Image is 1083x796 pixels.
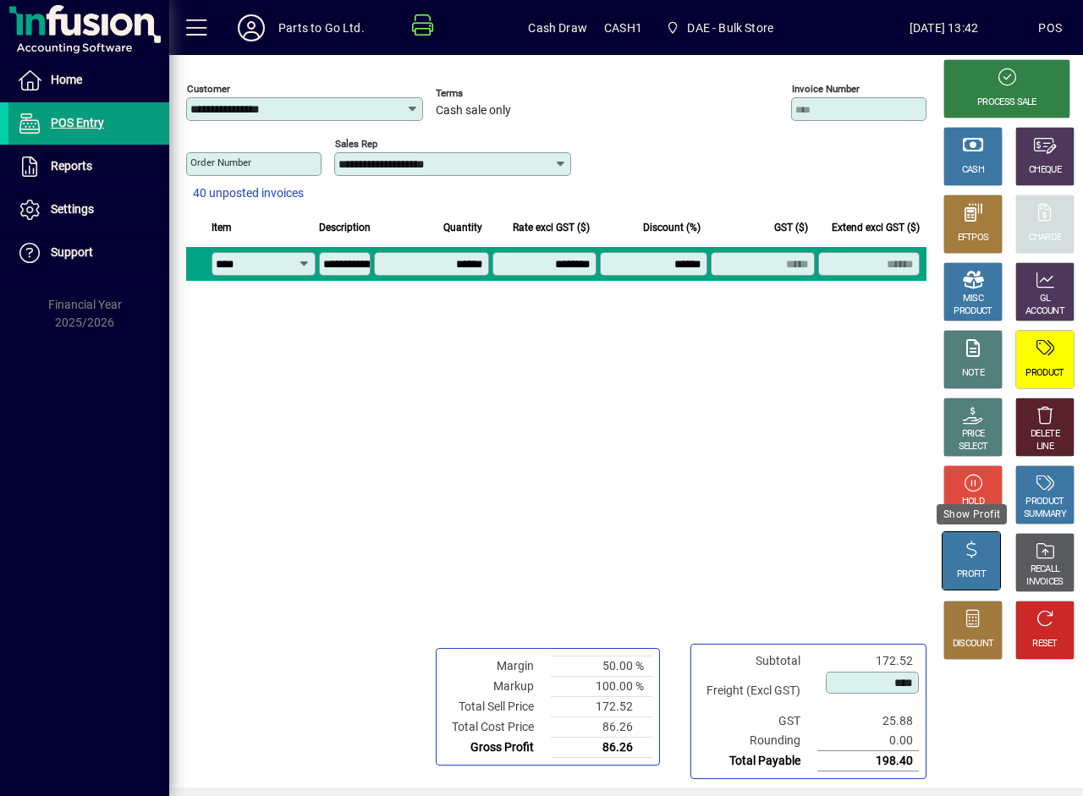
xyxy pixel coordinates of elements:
[962,428,985,441] div: PRICE
[51,73,82,86] span: Home
[8,145,169,188] a: Reports
[849,14,1039,41] span: [DATE] 13:42
[1031,428,1059,441] div: DELETE
[1026,576,1063,589] div: INVOICES
[443,218,482,237] span: Quantity
[443,676,551,696] td: Markup
[643,218,701,237] span: Discount (%)
[551,737,652,757] td: 86.26
[959,441,988,453] div: SELECT
[436,88,537,99] span: Terms
[817,711,919,731] td: 25.88
[319,218,371,237] span: Description
[513,218,590,237] span: Rate excl GST ($)
[698,651,817,671] td: Subtotal
[963,293,983,305] div: MISC
[604,14,642,41] span: CASH1
[1025,305,1064,318] div: ACCOUNT
[1029,164,1061,177] div: CHEQUE
[51,159,92,173] span: Reports
[1025,367,1064,380] div: PRODUCT
[1024,508,1066,521] div: SUMMARY
[443,737,551,757] td: Gross Profit
[958,232,989,244] div: EFTPOS
[551,656,652,676] td: 50.00 %
[954,305,992,318] div: PRODUCT
[551,696,652,716] td: 172.52
[551,676,652,696] td: 100.00 %
[817,731,919,751] td: 0.00
[817,651,919,671] td: 172.52
[957,568,986,581] div: PROFIT
[51,245,93,259] span: Support
[1032,638,1058,651] div: RESET
[186,178,311,209] button: 40 unposted invoices
[190,156,251,168] mat-label: Order number
[443,716,551,737] td: Total Cost Price
[51,202,94,216] span: Settings
[335,138,377,150] mat-label: Sales rep
[528,14,587,41] span: Cash Draw
[443,656,551,676] td: Margin
[698,731,817,751] td: Rounding
[937,504,1007,524] div: Show Profit
[212,218,232,237] span: Item
[224,13,278,43] button: Profile
[193,184,304,202] span: 40 unposted invoices
[832,218,920,237] span: Extend excl GST ($)
[953,638,993,651] div: DISCOUNT
[1029,232,1062,244] div: CHARGE
[1040,293,1051,305] div: GL
[436,104,511,118] span: Cash sale only
[792,83,860,95] mat-label: Invoice number
[1025,496,1064,508] div: PRODUCT
[962,496,984,508] div: HOLD
[977,96,1036,109] div: PROCESS SALE
[774,218,808,237] span: GST ($)
[659,13,780,43] span: DAE - Bulk Store
[187,83,230,95] mat-label: Customer
[8,59,169,102] a: Home
[8,189,169,231] a: Settings
[698,711,817,731] td: GST
[698,671,817,711] td: Freight (Excl GST)
[443,696,551,716] td: Total Sell Price
[8,232,169,274] a: Support
[1036,441,1053,453] div: LINE
[1031,563,1060,576] div: RECALL
[962,164,984,177] div: CASH
[687,14,773,41] span: DAE - Bulk Store
[51,116,104,129] span: POS Entry
[551,716,652,737] td: 86.26
[817,751,919,771] td: 198.40
[698,751,817,771] td: Total Payable
[962,367,984,380] div: NOTE
[1038,14,1062,41] div: POS
[278,14,365,41] div: Parts to Go Ltd.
